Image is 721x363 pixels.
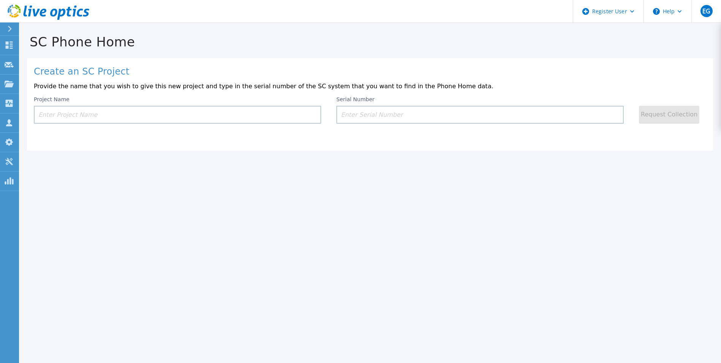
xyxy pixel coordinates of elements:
label: Project Name [34,97,70,102]
p: Provide the name that you wish to give this new project and type in the serial number of the SC s... [34,83,706,90]
button: Request Collection [639,106,699,124]
input: Enter Project Name [34,106,321,124]
span: EG [702,8,710,14]
h1: Create an SC Project [34,67,706,77]
input: Enter Serial Number [336,106,624,124]
h1: SC Phone Home [19,35,721,49]
label: Serial Number [336,97,374,102]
